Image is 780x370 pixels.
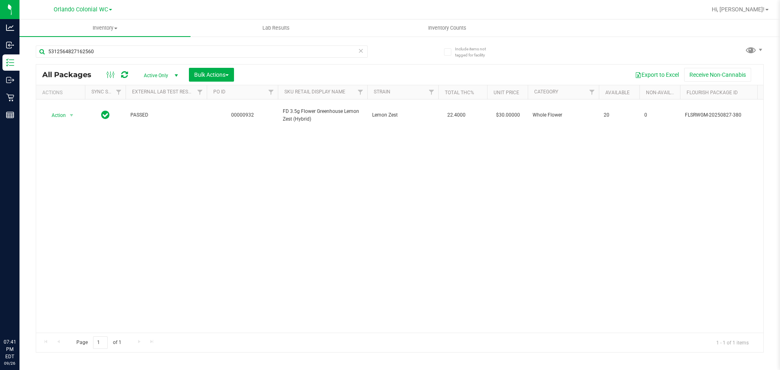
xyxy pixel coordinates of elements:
[372,111,433,119] span: Lemon Zest
[646,90,682,95] a: Non-Available
[4,360,16,366] p: 09/26
[91,89,123,95] a: Sync Status
[54,6,108,13] span: Orlando Colonial WC
[445,90,474,95] a: Total THC%
[687,90,738,95] a: Flourish Package ID
[67,110,77,121] span: select
[374,89,390,95] a: Strain
[251,24,301,32] span: Lab Results
[354,85,367,99] a: Filter
[455,46,496,58] span: Include items not tagged for facility
[132,89,196,95] a: External Lab Test Result
[8,305,32,329] iframe: Resource center
[712,6,765,13] span: Hi, [PERSON_NAME]!
[213,89,225,95] a: PO ID
[362,19,533,37] a: Inventory Counts
[193,85,207,99] a: Filter
[6,24,14,32] inline-svg: Analytics
[231,112,254,118] a: 00000932
[44,110,66,121] span: Action
[6,111,14,119] inline-svg: Reports
[358,45,364,56] span: Clear
[604,111,635,119] span: 20
[69,336,128,349] span: Page of 1
[710,336,755,348] span: 1 - 1 of 1 items
[533,111,594,119] span: Whole Flower
[585,85,599,99] a: Filter
[130,111,202,119] span: PASSED
[189,68,234,82] button: Bulk Actions
[283,108,362,123] span: FD 3.5g Flower Greenhouse Lemon Zest (Hybrid)
[6,93,14,102] inline-svg: Retail
[443,109,470,121] span: 22.4000
[6,76,14,84] inline-svg: Outbound
[685,111,765,119] span: FLSRWGM-20250827-380
[36,45,368,58] input: Search Package ID, Item Name, SKU, Lot or Part Number...
[4,338,16,360] p: 07:41 PM EDT
[112,85,126,99] a: Filter
[284,89,345,95] a: SKU Retail Display Name
[42,70,100,79] span: All Packages
[630,68,684,82] button: Export to Excel
[19,24,191,32] span: Inventory
[534,89,558,95] a: Category
[684,68,751,82] button: Receive Non-Cannabis
[644,111,675,119] span: 0
[494,90,519,95] a: Unit Price
[6,41,14,49] inline-svg: Inbound
[191,19,362,37] a: Lab Results
[42,90,82,95] div: Actions
[101,109,110,121] span: In Sync
[417,24,477,32] span: Inventory Counts
[6,58,14,67] inline-svg: Inventory
[605,90,630,95] a: Available
[264,85,278,99] a: Filter
[194,71,229,78] span: Bulk Actions
[93,336,108,349] input: 1
[425,85,438,99] a: Filter
[19,19,191,37] a: Inventory
[492,109,524,121] span: $30.00000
